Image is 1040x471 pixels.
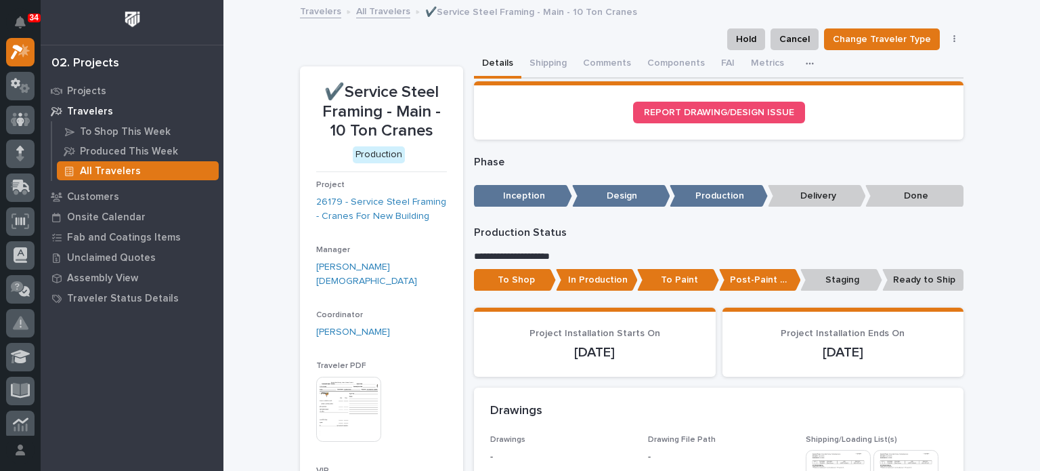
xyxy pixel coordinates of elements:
a: Assembly View [41,268,223,288]
p: Unclaimed Quotes [67,252,156,264]
p: - [648,450,651,464]
a: Produced This Week [52,142,223,161]
p: Onsite Calendar [67,211,146,224]
p: Design [572,185,670,207]
button: Metrics [743,50,792,79]
span: REPORT DRAWING/DESIGN ISSUE [644,108,794,117]
button: Comments [575,50,639,79]
span: Project [316,181,345,189]
a: 26179 - Service Steel Framing - Cranes For New Building [316,195,447,224]
a: All Travelers [356,3,410,18]
button: Details [474,50,521,79]
a: Travelers [41,101,223,121]
span: Change Traveler Type [833,31,931,47]
a: Projects [41,81,223,101]
p: Travelers [67,106,113,118]
p: - [490,450,632,464]
p: ✔️Service Steel Framing - Main - 10 Ton Cranes [316,83,447,141]
a: To Shop This Week [52,122,223,141]
p: Delivery [768,185,866,207]
a: REPORT DRAWING/DESIGN ISSUE [633,102,805,123]
p: In Production [556,269,638,291]
p: Inception [474,185,572,207]
span: Coordinator [316,311,363,319]
p: To Shop [474,269,556,291]
img: Workspace Logo [120,7,145,32]
a: Unclaimed Quotes [41,247,223,268]
p: Post-Paint Assembly [719,269,801,291]
button: Change Traveler Type [824,28,940,50]
div: Notifications34 [17,16,35,38]
p: Traveler Status Details [67,293,179,305]
button: Cancel [771,28,819,50]
p: Fab and Coatings Items [67,232,181,244]
p: Phase [474,156,963,169]
p: 34 [30,13,39,22]
button: Components [639,50,713,79]
button: FAI [713,50,743,79]
p: To Shop This Week [80,126,171,138]
span: Drawings [490,436,525,444]
span: Drawing File Path [648,436,716,444]
a: Travelers [300,3,341,18]
p: Production Status [474,226,963,239]
h2: Drawings [490,404,542,419]
span: Traveler PDF [316,362,366,370]
p: To Paint [637,269,719,291]
span: Hold [736,31,756,47]
p: Assembly View [67,272,138,285]
p: All Travelers [80,165,141,178]
a: [PERSON_NAME][DEMOGRAPHIC_DATA] [316,260,447,289]
a: Onsite Calendar [41,207,223,227]
a: Fab and Coatings Items [41,227,223,247]
div: 02. Projects [51,56,119,71]
a: Traveler Status Details [41,288,223,308]
p: Done [865,185,963,207]
div: Production [353,146,405,163]
a: Customers [41,186,223,207]
p: Produced This Week [80,146,178,158]
a: [PERSON_NAME] [316,325,390,340]
button: Notifications [6,8,35,37]
p: [DATE] [739,344,948,361]
p: Staging [800,269,882,291]
span: Project Installation Ends On [781,329,905,338]
p: Production [670,185,768,207]
span: Manager [316,246,350,254]
p: Customers [67,191,119,203]
span: Shipping/Loading List(s) [806,436,897,444]
span: Project Installation Starts On [529,329,660,338]
a: All Travelers [52,161,223,180]
p: ✔️Service Steel Framing - Main - 10 Ton Cranes [425,3,637,18]
p: Ready to Ship [882,269,964,291]
button: Hold [727,28,765,50]
button: Shipping [521,50,575,79]
p: Projects [67,85,106,98]
span: Cancel [779,31,810,47]
p: [DATE] [490,344,699,361]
